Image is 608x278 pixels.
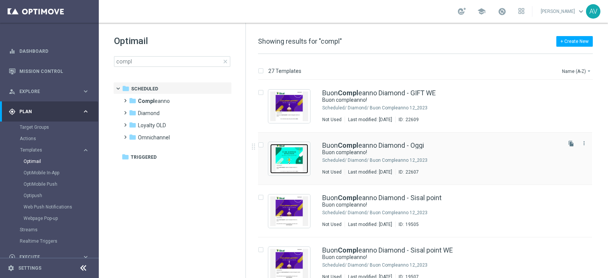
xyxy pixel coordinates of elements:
div: 22607 [405,169,419,175]
div: Mission Control [9,61,89,81]
button: + Create New [556,36,593,47]
div: Not Used [322,221,342,227]
i: gps_fixed [9,108,16,115]
b: Compl [138,98,155,104]
div: ID: [395,169,419,175]
i: keyboard_arrow_right [82,253,89,261]
i: folder [129,97,136,104]
img: 19505.jpeg [270,196,308,226]
i: keyboard_arrow_right [82,108,89,115]
span: Diamond [138,110,160,117]
a: Dashboard [19,41,89,61]
i: folder [129,109,136,117]
div: Templates [20,148,82,152]
b: Compl [338,89,358,97]
span: Plan [19,109,82,114]
a: Actions [20,136,79,142]
input: Search Template [114,56,230,67]
img: 22607.jpeg [270,144,308,174]
span: Omnichannel [138,134,170,141]
div: Last modified: [DATE] [345,221,395,227]
div: Buon compleanno! [322,96,560,104]
a: OptiMobile Push [24,181,79,187]
div: Buon compleanno! [322,149,560,156]
div: Dashboard [9,41,89,61]
i: folder [122,153,129,161]
a: Web Push Notifications [24,204,79,210]
button: Mission Control [8,68,90,74]
span: close [222,58,228,65]
div: Explore [9,88,82,95]
div: Streams [20,224,98,235]
span: Explore [19,89,82,94]
div: 22609 [405,117,419,123]
div: Scheduled/Diamond/Buon Compleanno 12_2023 [348,210,560,216]
div: person_search Explore keyboard_arrow_right [8,88,90,95]
i: settings [8,265,14,272]
a: Buon compleanno! [322,254,543,261]
i: keyboard_arrow_right [82,147,89,154]
a: BuonCompleanno Diamond - Sisal point WE [322,247,453,254]
span: school [477,7,486,16]
div: Press SPACE to select this row. [250,133,606,185]
a: Optimail [24,158,79,164]
i: person_search [9,88,16,95]
div: OptiMobile Push [24,178,98,190]
div: Webpage Pop-up [24,213,98,224]
a: BuonCompleanno Diamond - Sisal point [322,194,442,201]
div: Target Groups [20,122,98,133]
span: Templates [20,148,74,152]
a: BuonCompleanno Diamond - Oggi [322,142,424,149]
a: Buon compleanno! [322,96,543,104]
i: play_circle_outline [9,254,16,261]
div: Actions [20,133,98,144]
div: Scheduled/Diamond/Buon Compleanno 12_2023 [348,157,560,163]
i: folder [122,85,130,92]
a: Webpage Pop-up [24,215,79,221]
a: Streams [20,227,79,233]
i: more_vert [581,140,587,146]
span: Showing results for "compl" [258,37,342,45]
span: Scheduled [131,85,158,92]
div: AV [586,4,600,19]
div: Press SPACE to select this row. [250,80,606,133]
div: Web Push Notifications [24,201,98,213]
i: arrow_drop_down [586,68,592,74]
div: Templates [20,144,98,224]
div: Last modified: [DATE] [345,169,395,175]
button: play_circle_outline Execute keyboard_arrow_right [8,254,90,260]
div: OptiMobile In-App [24,167,98,178]
b: Compl [338,141,358,149]
button: equalizer Dashboard [8,48,90,54]
button: Name (A-Z)arrow_drop_down [561,66,593,76]
span: Loyalty OLD [138,122,166,129]
a: [PERSON_NAME]keyboard_arrow_down [540,6,586,17]
a: Settings [18,266,41,270]
div: Scheduled/ [322,157,347,163]
i: folder [129,121,136,129]
a: OptiMobile In-App [24,170,79,176]
a: BuonCompleanno Diamond - GIFT WE [322,90,436,96]
span: Compleanno [138,98,170,104]
button: gps_fixed Plan keyboard_arrow_right [8,109,90,115]
a: Optipush [24,193,79,199]
div: Optipush [24,190,98,201]
span: Triggered [131,154,157,161]
h1: Optimail [114,35,230,47]
button: Templates keyboard_arrow_right [20,147,90,153]
div: Optimail [24,156,98,167]
div: ID: [395,117,419,123]
a: Mission Control [19,61,89,81]
div: Buon compleanno! [322,201,560,208]
div: Scheduled/ [322,262,347,268]
div: Scheduled/Diamond/Buon Compleanno 12_2023 [348,105,560,111]
i: equalizer [9,48,16,55]
i: folder [129,133,136,141]
button: file_copy [566,139,576,148]
b: Compl [338,194,358,202]
div: Press SPACE to select this row. [250,185,606,237]
div: Last modified: [DATE] [345,117,395,123]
